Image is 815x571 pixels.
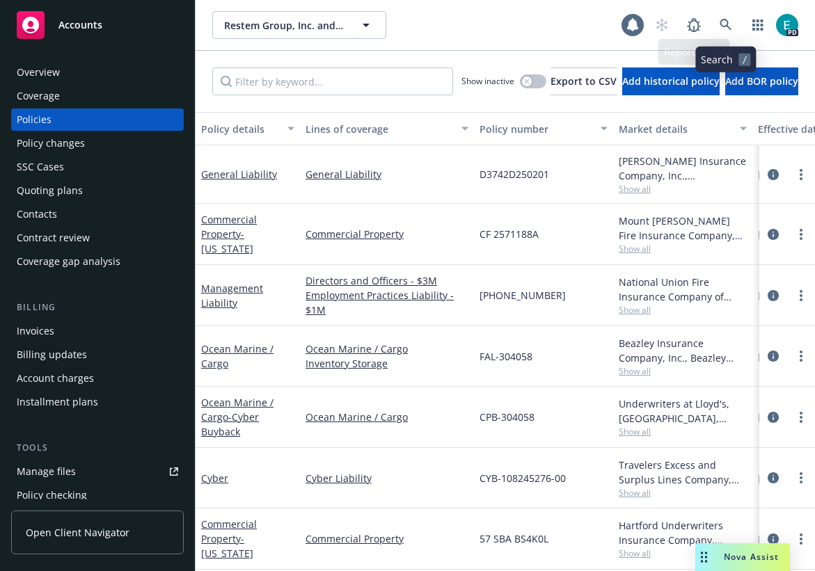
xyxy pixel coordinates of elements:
[793,409,809,426] a: more
[11,85,184,107] a: Coverage
[306,167,468,182] a: General Liability
[724,551,779,563] span: Nova Assist
[619,154,747,183] div: [PERSON_NAME] Insurance Company, Inc., [PERSON_NAME] Group, RT Specialty Insurance Services, LLC ...
[11,320,184,342] a: Invoices
[306,122,453,136] div: Lines of coverage
[480,349,532,364] span: FAL-304058
[793,226,809,243] a: more
[619,396,747,426] div: Underwriters at Lloyd's, [GEOGRAPHIC_DATA], [PERSON_NAME] of [GEOGRAPHIC_DATA], [PERSON_NAME] Cargo
[17,227,90,249] div: Contract review
[11,61,184,83] a: Overview
[619,365,747,377] span: Show all
[744,11,772,39] a: Switch app
[619,487,747,499] span: Show all
[201,532,253,560] span: - [US_STATE]
[17,367,94,389] div: Account charges
[201,122,279,136] div: Policy details
[725,67,798,95] button: Add BOR policy
[480,410,535,424] span: CPB-304058
[306,273,468,288] a: Directors and Officers - $3M
[201,472,228,485] a: Cyber
[11,203,184,225] a: Contacts
[300,112,474,145] button: Lines of coverage
[680,11,708,39] a: Report a Bug
[11,367,184,389] a: Account charges
[765,348,782,364] a: circleInformation
[765,531,782,547] a: circleInformation
[619,518,747,547] div: Hartford Underwriters Insurance Company, Hartford Insurance Group
[201,342,274,370] a: Ocean Marine / Cargo
[480,288,566,303] span: [PHONE_NUMBER]
[11,344,184,366] a: Billing updates
[725,74,798,88] span: Add BOR policy
[695,543,790,571] button: Nova Assist
[619,122,731,136] div: Market details
[17,156,64,178] div: SSC Cases
[793,531,809,547] a: more
[11,460,184,483] a: Manage files
[58,19,102,31] span: Accounts
[648,11,676,39] a: Start snowing
[480,471,566,485] span: CYB-108245276-00
[11,484,184,506] a: Policy checking
[201,227,253,255] span: - [US_STATE]
[695,543,713,571] div: Drag to move
[17,484,87,506] div: Policy checking
[480,122,592,136] div: Policy number
[619,547,747,559] span: Show all
[776,14,798,36] img: photo
[551,67,617,95] button: Export to CSV
[17,179,83,202] div: Quoting plans
[793,469,809,486] a: more
[201,517,257,560] a: Commercial Property
[201,396,274,438] a: Ocean Marine / Cargo
[17,344,87,366] div: Billing updates
[306,356,468,371] a: Inventory Storage
[619,243,747,255] span: Show all
[201,213,257,255] a: Commercial Property
[201,282,263,309] a: Management Liability
[11,108,184,131] a: Policies
[480,531,548,546] span: 57 SBA BS4K0L
[17,108,52,131] div: Policies
[17,203,57,225] div: Contacts
[619,214,747,243] div: Mount [PERSON_NAME] Fire Insurance Company, USLI, RT Specialty Insurance Services, LLC (RSG Speci...
[765,469,782,486] a: circleInformation
[11,250,184,273] a: Coverage gap analysis
[765,166,782,183] a: circleInformation
[11,391,184,413] a: Installment plans
[474,112,613,145] button: Policy number
[11,300,184,314] div: Billing
[306,531,468,546] a: Commercial Property
[26,525,129,540] span: Open Client Navigator
[17,85,60,107] div: Coverage
[793,166,809,183] a: more
[480,227,539,241] span: CF 2571188A
[212,11,386,39] button: Restem Group, Inc. and its subsidiaries
[622,74,720,88] span: Add historical policy
[712,11,740,39] a: Search
[306,471,468,485] a: Cyber Liability
[306,288,468,317] a: Employment Practices Liability - $1M
[201,410,259,438] span: - Cyber Buyback
[11,156,184,178] a: SSC Cases
[212,67,453,95] input: Filter by keyword...
[306,410,468,424] a: Ocean Marine / Cargo
[619,336,747,365] div: Beazley Insurance Company, Inc., Beazley Group, Falvey Cargo
[17,250,120,273] div: Coverage gap analysis
[201,168,277,181] a: General Liability
[793,348,809,364] a: more
[765,287,782,304] a: circleInformation
[17,460,76,483] div: Manage files
[17,61,60,83] div: Overview
[619,458,747,487] div: Travelers Excess and Surplus Lines Company, Travelers Insurance, Corvus Insurance (Travelers), RT...
[224,18,345,33] span: Restem Group, Inc. and its subsidiaries
[196,112,300,145] button: Policy details
[306,227,468,241] a: Commercial Property
[11,227,184,249] a: Contract review
[461,75,514,87] span: Show inactive
[11,179,184,202] a: Quoting plans
[11,6,184,45] a: Accounts
[765,226,782,243] a: circleInformation
[619,183,747,195] span: Show all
